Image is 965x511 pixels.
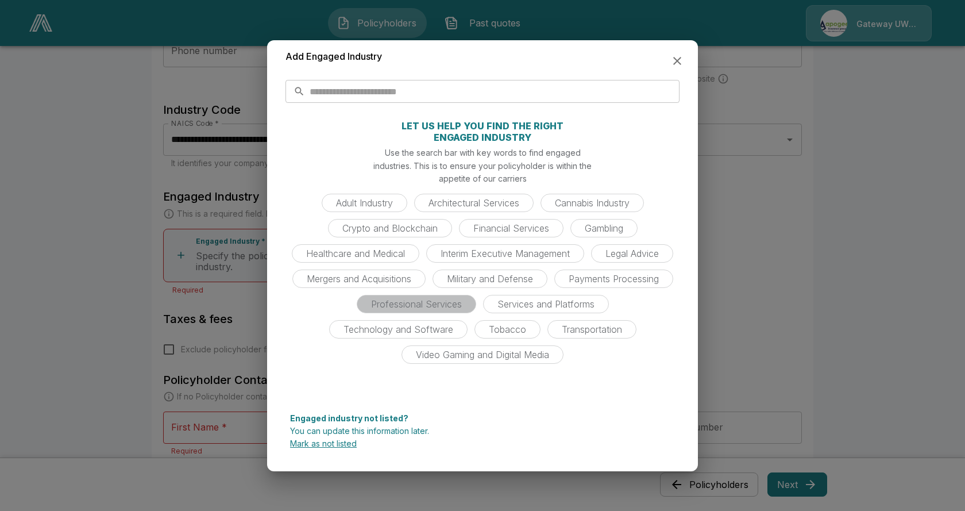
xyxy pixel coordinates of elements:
[562,273,666,285] span: Payments Processing
[570,219,638,237] div: Gambling
[290,414,675,422] p: Engaged industry not listed?
[440,273,540,285] span: Military and Defense
[422,197,526,209] span: Architectural Services
[414,194,534,212] div: Architectural Services
[434,133,531,142] p: ENGAGED INDUSTRY
[337,324,460,335] span: Technology and Software
[541,194,644,212] div: Cannabis Industry
[285,49,382,64] h6: Add Engaged Industry
[554,270,673,288] div: Payments Processing
[555,324,629,335] span: Transportation
[385,147,581,159] p: Use the search bar with key words to find engaged
[426,244,584,263] div: Interim Executive Management
[548,197,636,209] span: Cannabis Industry
[299,248,412,259] span: Healthcare and Medical
[357,295,476,313] div: Professional Services
[599,248,666,259] span: Legal Advice
[290,427,675,435] p: You can update this information later.
[329,197,400,209] span: Adult Industry
[373,160,592,172] p: industries. This is to ensure your policyholder is within the
[491,298,601,310] span: Services and Platforms
[433,270,547,288] div: Military and Defense
[364,298,469,310] span: Professional Services
[300,273,418,285] span: Mergers and Acquisitions
[482,324,533,335] span: Tobacco
[466,222,556,234] span: Financial Services
[290,440,675,448] p: Mark as not listed
[474,320,541,339] div: Tobacco
[335,222,445,234] span: Crypto and Blockchain
[483,295,609,313] div: Services and Platforms
[459,219,563,237] div: Financial Services
[402,345,563,364] div: Video Gaming and Digital Media
[547,320,636,339] div: Transportation
[439,172,527,185] p: appetite of our carriers
[402,121,563,130] p: LET US HELP YOU FIND THE RIGHT
[578,222,630,234] span: Gambling
[328,219,452,237] div: Crypto and Blockchain
[292,270,426,288] div: Mergers and Acquisitions
[434,248,577,259] span: Interim Executive Management
[292,244,419,263] div: Healthcare and Medical
[329,320,468,339] div: Technology and Software
[409,349,556,360] span: Video Gaming and Digital Media
[322,194,407,212] div: Adult Industry
[591,244,673,263] div: Legal Advice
